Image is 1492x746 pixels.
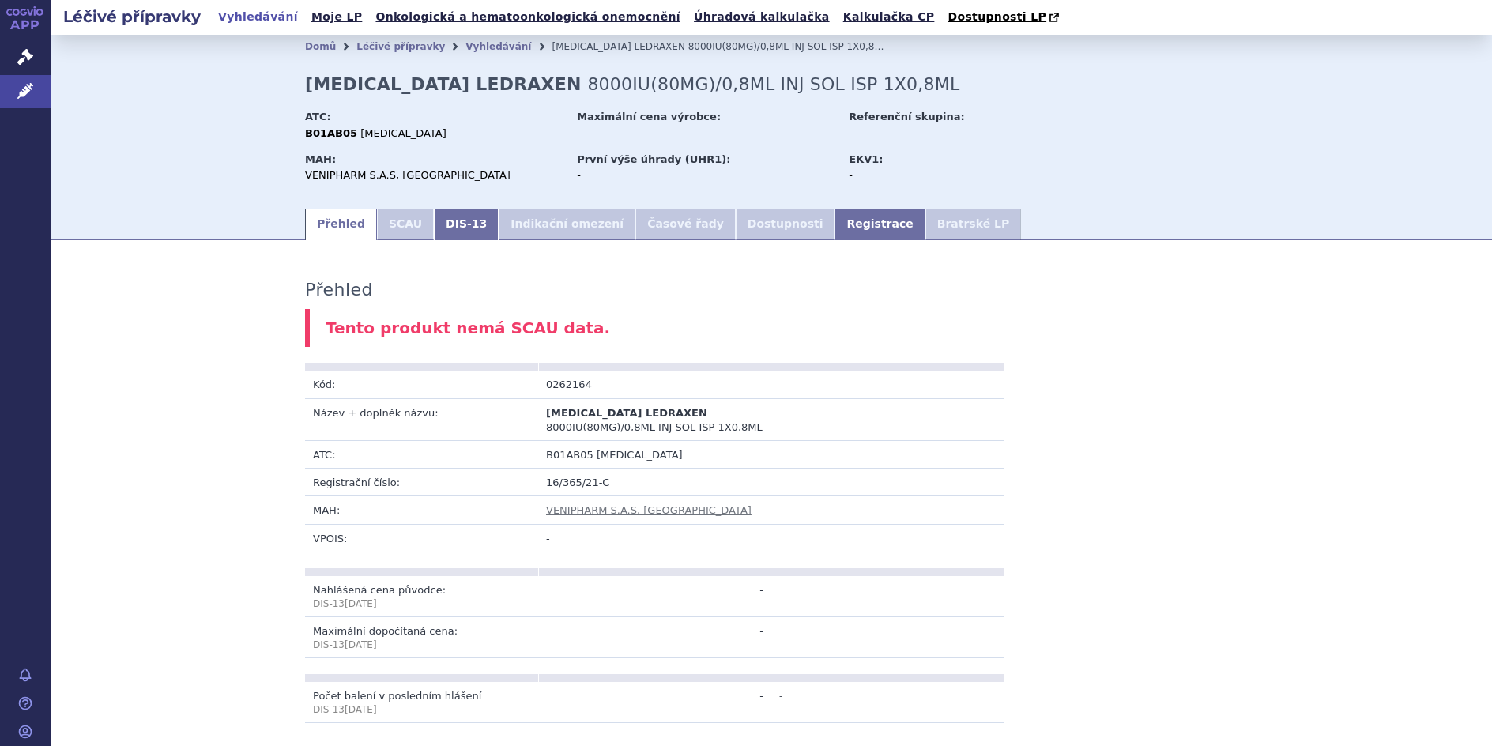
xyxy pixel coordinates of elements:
span: Dostupnosti LP [948,10,1046,23]
td: - [538,576,771,617]
a: Vyhledávání [465,41,531,52]
p: DIS-13 [313,703,530,717]
p: DIS-13 [313,639,530,652]
span: [DATE] [345,639,377,650]
span: [MEDICAL_DATA] LEDRAXEN [552,41,684,52]
strong: První výše úhrady (UHR1): [577,153,730,165]
td: Kód: [305,371,538,398]
span: B01AB05 [546,449,593,461]
a: Registrace [835,209,925,240]
strong: B01AB05 [305,127,357,139]
div: - [577,126,834,141]
strong: EKV1: [849,153,883,165]
span: 8000IU(80MG)/0,8ML INJ SOL ISP 1X0,8ML [688,41,888,52]
div: - [849,168,1027,183]
td: VPOIS: [305,524,538,552]
a: Domů [305,41,336,52]
div: - [849,126,1027,141]
span: [MEDICAL_DATA] LEDRAXEN [546,407,707,419]
a: VENIPHARM S.A.S, [GEOGRAPHIC_DATA] [546,504,752,516]
span: [MEDICAL_DATA] [360,127,446,139]
strong: Referenční skupina: [849,111,964,122]
strong: ATC: [305,111,331,122]
td: Počet balení v posledním hlášení [305,682,538,723]
p: DIS-13 [313,597,530,611]
a: Vyhledávání [213,6,303,28]
a: Přehled [305,209,377,240]
td: 16/365/21-C [538,469,1004,496]
strong: Maximální cena výrobce: [577,111,721,122]
strong: MAH: [305,153,336,165]
div: - [577,168,834,183]
a: Úhradová kalkulačka [689,6,835,28]
td: - [538,616,771,657]
h3: Přehled [305,280,373,300]
td: ATC: [305,441,538,469]
td: 0262164 [538,371,771,398]
h2: Léčivé přípravky [51,6,213,28]
td: Maximální dopočítaná cena: [305,616,538,657]
span: [DATE] [345,704,377,715]
div: VENIPHARM S.A.S, [GEOGRAPHIC_DATA] [305,168,562,183]
td: MAH: [305,496,538,524]
strong: [MEDICAL_DATA] LEDRAXEN [305,74,582,94]
span: [DATE] [345,598,377,609]
td: - [538,524,1004,552]
span: [MEDICAL_DATA] [597,449,683,461]
td: Název + doplněk názvu: [305,398,538,440]
td: Nahlášená cena původce: [305,576,538,617]
span: 8000IU(80MG)/0,8ML INJ SOL ISP 1X0,8ML [587,74,959,94]
a: Moje LP [307,6,367,28]
a: Kalkulačka CP [838,6,940,28]
a: DIS-13 [434,209,499,240]
a: Dostupnosti LP [943,6,1067,28]
td: - [771,682,1004,723]
td: - [538,682,771,723]
a: Léčivé přípravky [356,41,445,52]
span: 8000IU(80MG)/0,8ML INJ SOL ISP 1X0,8ML [546,421,763,433]
a: Onkologická a hematoonkologická onemocnění [371,6,685,28]
td: Registrační číslo: [305,469,538,496]
div: Tento produkt nemá SCAU data. [305,309,1238,348]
